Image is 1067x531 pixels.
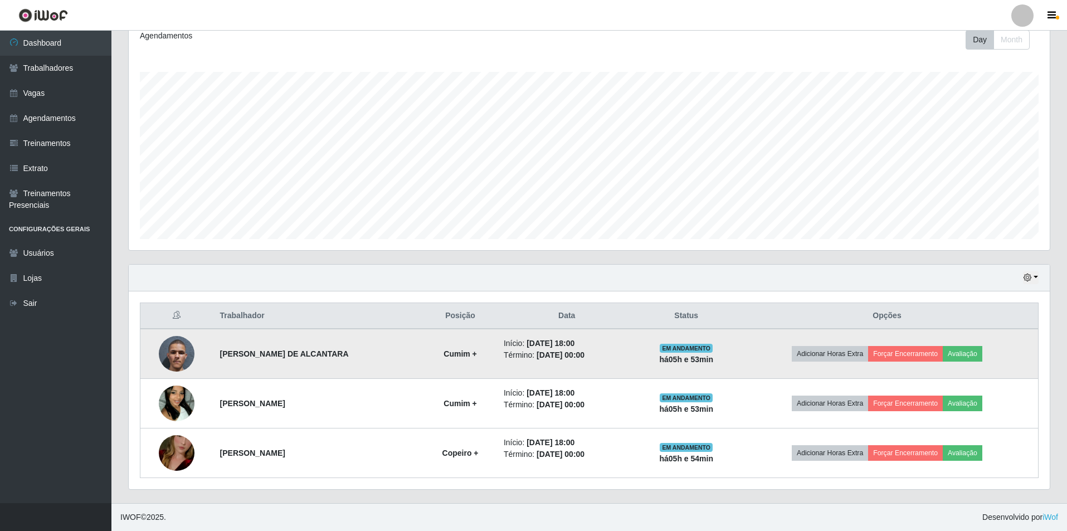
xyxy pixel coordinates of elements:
[868,346,943,362] button: Forçar Encerramento
[423,303,497,329] th: Posição
[537,450,584,459] time: [DATE] 00:00
[504,437,630,449] li: Início:
[637,303,736,329] th: Status
[140,30,505,42] div: Agendamentos
[444,349,477,358] strong: Cumim +
[537,350,584,359] time: [DATE] 00:00
[527,339,574,348] time: [DATE] 18:00
[537,400,584,409] time: [DATE] 00:00
[442,449,479,457] strong: Copeiro +
[966,30,1030,50] div: First group
[1042,513,1058,522] a: iWof
[444,399,477,408] strong: Cumim +
[966,30,1039,50] div: Toolbar with button groups
[943,346,982,362] button: Avaliação
[497,303,637,329] th: Data
[159,372,194,435] img: 1743267805927.jpeg
[527,388,574,397] time: [DATE] 18:00
[868,445,943,461] button: Forçar Encerramento
[943,396,982,411] button: Avaliação
[504,449,630,460] li: Término:
[220,349,349,358] strong: [PERSON_NAME] DE ALCANTARA
[504,338,630,349] li: Início:
[966,30,994,50] button: Day
[982,511,1058,523] span: Desenvolvido por
[792,445,868,461] button: Adicionar Horas Extra
[868,396,943,411] button: Forçar Encerramento
[527,438,574,447] time: [DATE] 18:00
[660,344,713,353] span: EM ANDAMENTO
[220,449,285,457] strong: [PERSON_NAME]
[993,30,1030,50] button: Month
[504,387,630,399] li: Início:
[660,443,713,452] span: EM ANDAMENTO
[504,349,630,361] li: Término:
[120,513,141,522] span: IWOF
[660,393,713,402] span: EM ANDAMENTO
[504,399,630,411] li: Término:
[120,511,166,523] span: © 2025 .
[659,355,713,364] strong: há 05 h e 53 min
[159,322,194,386] img: 1730850583959.jpeg
[943,445,982,461] button: Avaliação
[792,346,868,362] button: Adicionar Horas Extra
[659,454,713,463] strong: há 05 h e 54 min
[792,396,868,411] button: Adicionar Horas Extra
[213,303,424,329] th: Trabalhador
[18,8,68,22] img: CoreUI Logo
[736,303,1039,329] th: Opções
[159,421,194,485] img: 1699061464365.jpeg
[659,405,713,413] strong: há 05 h e 53 min
[220,399,285,408] strong: [PERSON_NAME]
